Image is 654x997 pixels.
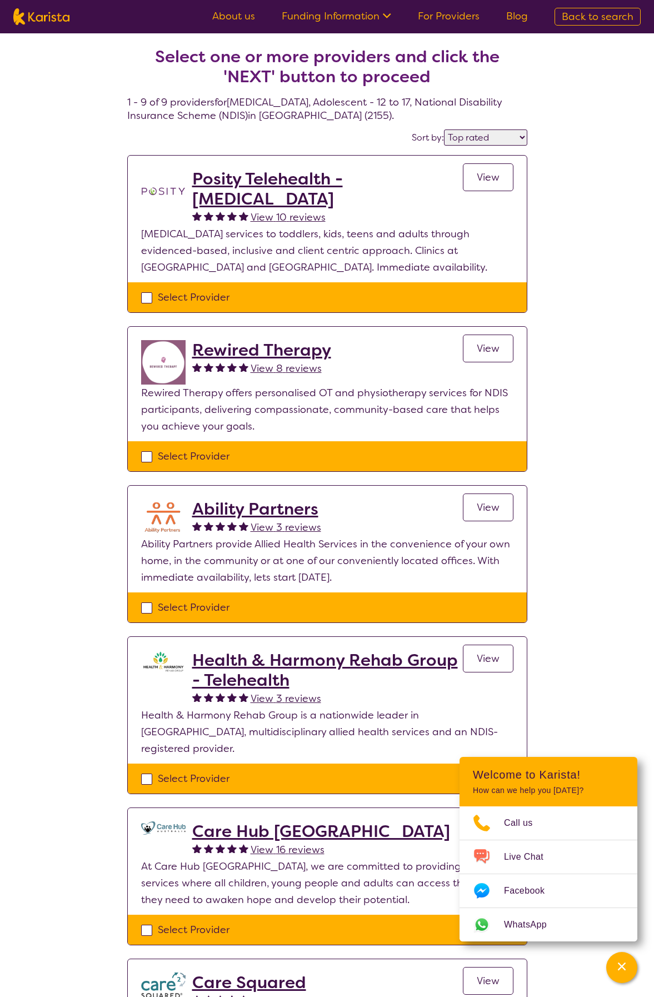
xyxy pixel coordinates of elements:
span: View [477,171,500,184]
img: fullstar [192,362,202,372]
img: aifiudtej7r2k9aaecox.png [141,499,186,535]
a: Health & Harmony Rehab Group - Telehealth [192,650,463,690]
a: View 3 reviews [251,690,321,707]
span: View 8 reviews [251,362,322,375]
img: fullstar [192,844,202,853]
img: fullstar [216,521,225,531]
img: fullstar [239,211,248,221]
a: Rewired Therapy [192,340,331,360]
button: Channel Menu [606,952,637,983]
img: fullstar [239,521,248,531]
img: fullstar [227,844,237,853]
img: ztak9tblhgtrn1fit8ap.png [141,650,186,672]
img: fullstar [204,362,213,372]
a: Ability Partners [192,499,321,519]
img: fullstar [204,844,213,853]
a: View [463,163,513,191]
img: Karista logo [13,8,69,25]
a: Web link opens in a new tab. [460,908,637,941]
img: jovdti8ilrgkpezhq0s9.png [141,340,186,385]
img: fullstar [227,692,237,702]
img: fullstar [227,211,237,221]
span: View [477,652,500,665]
a: Blog [506,9,528,23]
a: View 10 reviews [251,209,326,226]
img: fullstar [192,521,202,531]
h4: 1 - 9 of 9 providers for [MEDICAL_DATA] , Adolescent - 12 to 17 , National Disability Insurance S... [127,20,527,122]
label: Sort by: [412,132,444,143]
img: fullstar [204,692,213,702]
img: fullstar [227,521,237,531]
img: fullstar [239,692,248,702]
span: View [477,501,500,514]
span: Call us [504,815,546,831]
a: Funding Information [282,9,391,23]
img: fullstar [216,692,225,702]
img: fullstar [216,211,225,221]
ul: Choose channel [460,806,637,941]
img: fullstar [239,362,248,372]
img: ghwmlfce3t00xkecpakn.jpg [141,821,186,835]
h2: Welcome to Karista! [473,768,624,781]
a: View [463,967,513,995]
h2: Select one or more providers and click the 'NEXT' button to proceed [141,47,514,87]
p: Rewired Therapy offers personalised OT and physiotherapy services for NDIS participants, deliveri... [141,385,513,435]
p: How can we help you [DATE]? [473,786,624,795]
span: View 3 reviews [251,521,321,534]
a: About us [212,9,255,23]
img: fullstar [204,211,213,221]
a: Care Squared [192,973,324,993]
img: fullstar [216,844,225,853]
span: Facebook [504,883,558,899]
a: View [463,335,513,362]
span: View [477,974,500,988]
a: View [463,493,513,521]
img: fullstar [192,692,202,702]
span: View [477,342,500,355]
p: Health & Harmony Rehab Group is a nationwide leader in [GEOGRAPHIC_DATA], multidisciplinary allie... [141,707,513,757]
a: Posity Telehealth - [MEDICAL_DATA] [192,169,463,209]
img: fullstar [239,844,248,853]
img: fullstar [227,362,237,372]
span: Live Chat [504,849,557,865]
a: View 8 reviews [251,360,322,377]
span: Back to search [562,10,633,23]
img: t1bslo80pcylnzwjhndq.png [141,169,186,213]
span: View 10 reviews [251,211,326,224]
span: View 3 reviews [251,692,321,705]
a: View 3 reviews [251,519,321,536]
p: At Care Hub [GEOGRAPHIC_DATA], we are committed to providing inclusive services where all childre... [141,858,513,908]
span: WhatsApp [504,916,560,933]
img: fullstar [204,521,213,531]
a: View 16 reviews [251,841,324,858]
a: View [463,645,513,672]
p: [MEDICAL_DATA] services to toddlers, kids, teens and adults through evidenced-based, inclusive an... [141,226,513,276]
p: Ability Partners provide Allied Health Services in the convenience of your own home, in the commu... [141,536,513,586]
div: Channel Menu [460,757,637,941]
a: Care Hub [GEOGRAPHIC_DATA] [192,821,450,841]
a: For Providers [418,9,480,23]
a: Back to search [555,8,641,26]
img: fullstar [192,211,202,221]
span: View 16 reviews [251,843,324,856]
img: fullstar [216,362,225,372]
